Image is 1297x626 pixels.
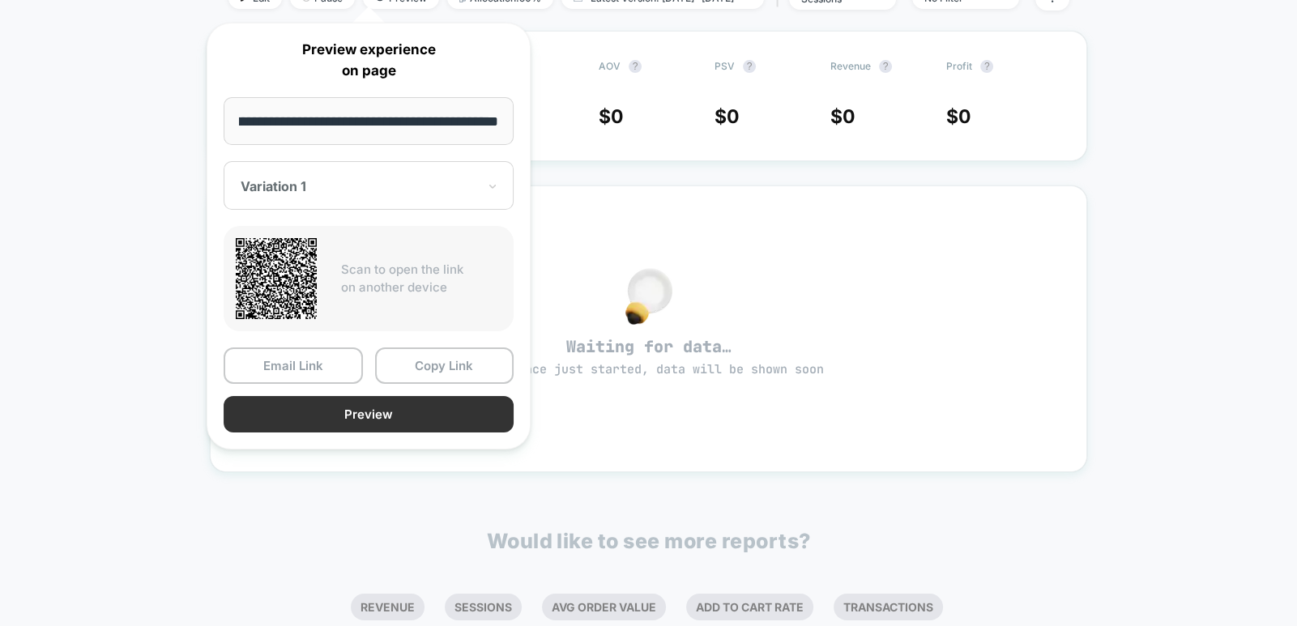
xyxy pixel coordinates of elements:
[224,347,363,384] button: Email Link
[224,396,514,432] button: Preview
[715,60,735,72] span: PSV
[715,105,740,128] span: $
[946,60,972,72] span: Profit
[946,105,971,128] span: $
[727,105,740,128] span: 0
[224,40,514,81] p: Preview experience on page
[239,336,1059,378] span: Waiting for data…
[980,60,993,73] button: ?
[599,105,624,128] span: $
[743,60,756,73] button: ?
[686,594,813,620] li: Add To Cart Rate
[445,594,522,620] li: Sessions
[474,361,824,377] span: experience just started, data will be shown soon
[958,105,971,128] span: 0
[843,105,855,128] span: 0
[629,60,642,73] button: ?
[611,105,624,128] span: 0
[625,268,672,325] img: no_data
[542,594,666,620] li: Avg Order Value
[487,529,811,553] p: Would like to see more reports?
[830,60,871,72] span: Revenue
[341,261,501,297] p: Scan to open the link on another device
[879,60,892,73] button: ?
[599,60,621,72] span: AOV
[375,347,514,384] button: Copy Link
[351,594,425,620] li: Revenue
[830,105,855,128] span: $
[834,594,943,620] li: Transactions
